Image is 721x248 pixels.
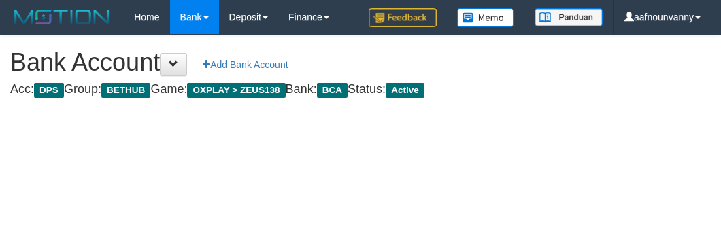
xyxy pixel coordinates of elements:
[187,83,285,98] span: OXPLAY > ZEUS138
[194,53,297,76] a: Add Bank Account
[535,8,603,26] img: panduan.png
[386,83,424,98] span: Active
[34,83,64,98] span: DPS
[10,7,114,27] img: MOTION_logo.png
[10,49,711,76] h1: Bank Account
[101,83,150,98] span: BETHUB
[317,83,348,98] span: BCA
[369,8,437,27] img: Feedback.jpg
[457,8,514,27] img: Button%20Memo.svg
[10,83,711,96] h4: Acc: Group: Game: Bank: Status:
